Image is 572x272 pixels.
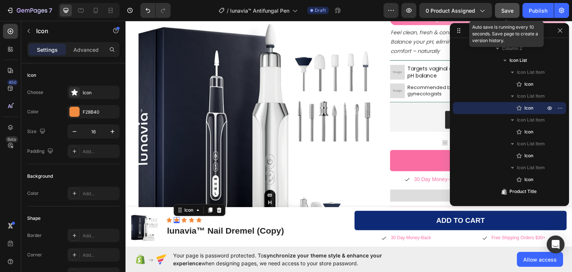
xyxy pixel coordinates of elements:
span: [DATE] [346,119,363,125]
span: Icon List Item [517,116,545,124]
img: KachingBundles.png [326,95,335,104]
p: 30 Day Money-Back [289,155,336,162]
p: Free Shipping Orders $30+ [371,155,433,162]
div: Add... [83,233,118,239]
span: Icon List Item [517,164,545,171]
div: Open Intercom Messenger [547,235,565,253]
div: Icon [27,72,36,79]
p: Icon [36,26,99,35]
span: Icon List Item [517,92,545,100]
div: 450 [7,79,18,85]
span: Icon [524,176,533,183]
div: Add... [83,190,118,197]
div: Add... [83,148,118,155]
div: Add... [83,252,118,259]
button: 7 [3,3,55,18]
div: Undo/Redo [140,3,171,18]
div: Choose [27,89,43,96]
span: / [227,7,229,15]
img: 256x256 [265,63,280,78]
p: Targets vaginal odor & pH balance [282,44,349,58]
p: Settings [37,46,58,54]
img: 348x348 [357,44,372,58]
div: Rich Text Editor. Editing area: main [311,195,360,205]
button: Kaching Bundles [320,90,386,108]
div: Padding [27,146,55,156]
img: 1026x72 [265,169,441,181]
span: lunavia™ Antifungal Pen [230,7,289,15]
span: synchronize your theme style & enhance your experience [173,252,382,266]
span: Icon [524,104,533,112]
button: Publish [522,3,554,18]
span: Save [501,7,514,14]
iframe: Design area [125,21,572,247]
div: Background [27,173,53,180]
span: Your page is password protected. To when designing pages, we need access to your store password. [173,252,411,267]
button: Add to cart [229,190,441,210]
div: Try Now [334,135,372,145]
span: Icon [524,80,533,88]
div: Border [27,232,42,239]
div: Color [27,108,39,115]
img: 160x160 [265,44,280,59]
button: Allow access [517,252,563,267]
span: Ship By [326,119,344,125]
div: Corner [27,252,42,258]
p: 7 [49,6,52,15]
div: Icon [83,89,118,96]
p: Visible results in just 7 days [374,63,441,76]
img: 160x160 [357,63,372,78]
span: Draft [315,7,326,14]
h1: lunavia™ Nail Dremel (Copy) [41,204,159,216]
button: 0 product assigned [419,3,492,18]
span: Icon List Item [517,69,545,76]
span: Product Title [509,188,537,195]
button: Save [495,3,519,18]
p: Advanced [73,46,99,54]
div: Publish [529,7,547,15]
div: Color [27,190,39,197]
div: Size [27,127,47,137]
p: Supports daily freshness [374,48,438,54]
span: Icon [524,152,533,159]
span: Column 2 [502,45,522,52]
div: F28B40 [83,109,118,116]
img: 512x512 [317,119,322,125]
span: Icon List [509,57,527,64]
button: Try Now [265,129,441,151]
p: 30 Day Money-Back [265,214,305,220]
div: Kaching Bundles [341,95,380,102]
p: Free Shipping Orders $30+ [366,214,420,220]
span: Icon List Item [517,140,545,148]
p: Recommended by gynecologists [282,64,349,76]
span: Icon [524,128,533,136]
span: 0 product assigned [426,7,475,15]
div: Beta [6,136,18,142]
span: Allow access [523,256,557,263]
div: Shape [27,215,41,222]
